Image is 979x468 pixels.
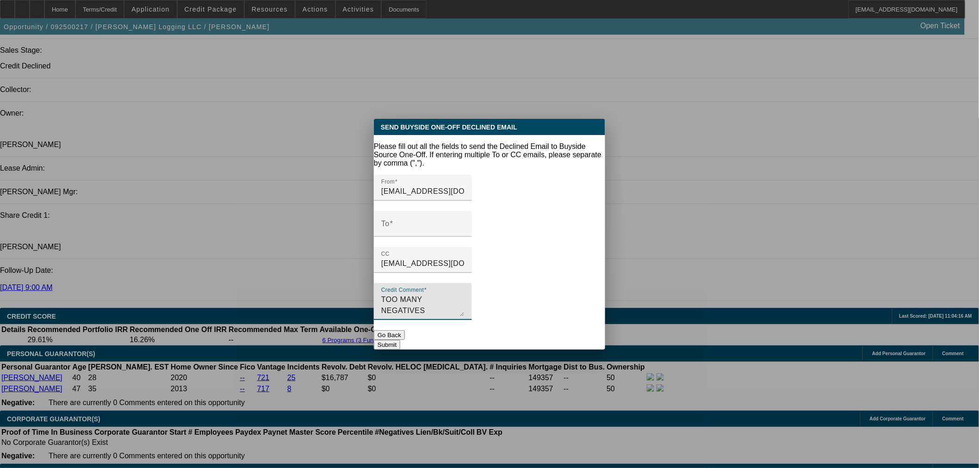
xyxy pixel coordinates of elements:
[374,142,605,167] p: Please fill out all the fields to send the Declined Email to Buyside Source One-Off. If entering ...
[381,251,390,257] mat-label: CC
[381,179,395,185] mat-label: From
[381,123,517,131] span: Send Buyside One-Off Declined Email
[381,287,424,293] mat-label: Credit Comment
[374,330,405,340] button: Go Back
[381,220,390,228] mat-label: To
[374,340,400,350] button: Submit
